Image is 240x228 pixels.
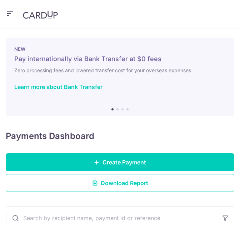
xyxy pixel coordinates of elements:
[101,179,148,187] span: Download Report
[194,207,233,224] iframe: Opens a widget where you can find more information
[14,66,226,75] h6: Zero processing fees and lowered transfer cost for your overseas expenses
[6,153,234,171] a: Create Payment
[14,55,226,63] h5: Pay internationally via Bank Transfer at $0 fees
[14,46,226,52] p: NEW
[23,10,58,19] img: CardUp
[6,130,94,142] h4: Payments Dashboard
[6,174,234,192] a: Download Report
[102,158,146,167] span: Create Payment
[14,83,102,90] a: Learn more about Bank Transfer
